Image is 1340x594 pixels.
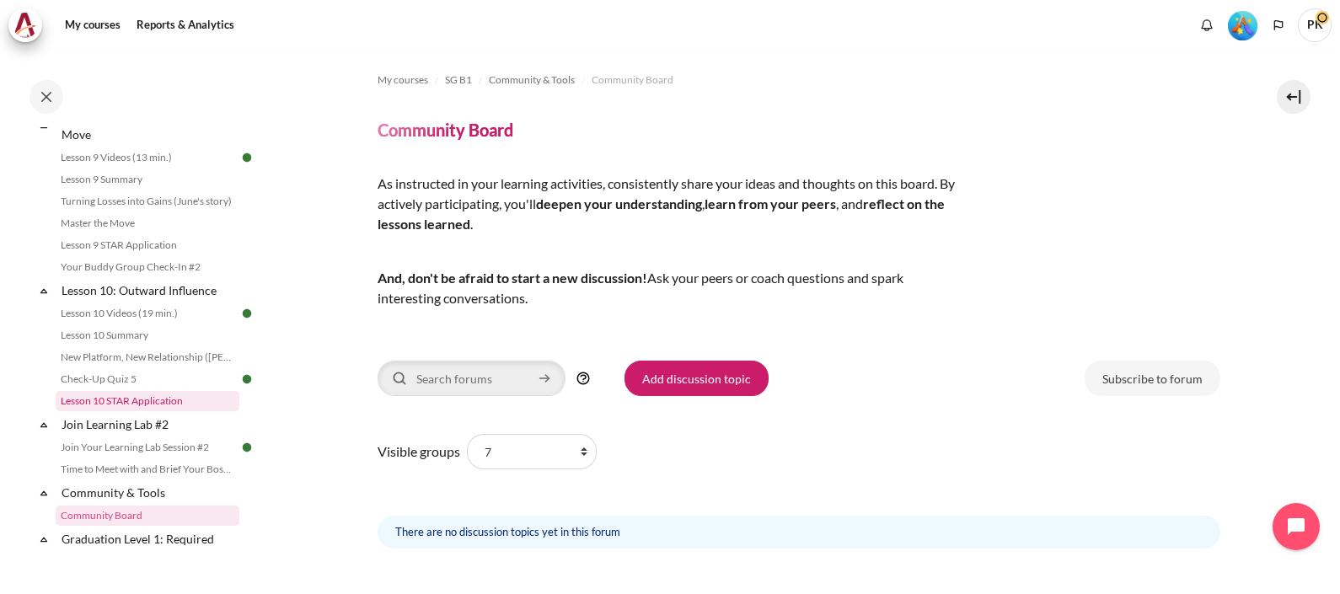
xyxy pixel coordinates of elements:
[239,372,255,387] img: Done
[56,459,239,479] a: Time to Meet with and Brief Your Boss #2
[576,371,591,386] img: Help with Search
[59,527,239,550] a: Graduation Level 1: Required
[56,235,239,255] a: Lesson 9 STAR Application
[378,175,937,191] span: As instructed in your learning activities, consistently share your ideas and thoughts on this board.
[378,70,428,90] a: My courses
[378,67,1220,94] nav: Navigation bar
[489,72,575,88] span: Community & Tools
[56,147,239,168] a: Lesson 9 Videos (13 min.)
[1298,8,1332,42] span: PK
[239,440,255,455] img: Done
[624,361,769,396] a: Add discussion topic
[378,72,428,88] span: My courses
[378,174,967,234] p: By actively participating, you'll , , and .
[1228,9,1257,40] div: Level #5
[489,70,575,90] a: Community & Tools
[35,484,52,501] span: Collapse
[1298,8,1332,42] a: User menu
[1194,13,1219,38] div: Show notification window with no new notifications
[8,8,51,42] a: Architeck Architeck
[56,325,239,345] a: Lesson 10 Summary
[705,195,836,211] strong: learn from your peers
[56,506,239,526] a: Community Board
[1228,11,1257,40] img: Level #5
[59,481,239,504] a: Community & Tools
[378,119,513,141] h4: Community Board
[239,306,255,321] img: Done
[56,303,239,324] a: Lesson 10 Videos (19 min.)
[378,516,1220,549] div: There are no discussion topics yet in this forum
[56,391,239,411] a: Lesson 10 STAR Application
[445,72,472,88] span: SG B1
[59,8,126,42] a: My courses
[35,531,52,548] span: Collapse
[131,8,240,42] a: Reports & Analytics
[35,416,52,433] span: Collapse
[378,361,565,396] input: Search forums
[592,72,673,88] span: Community Board
[56,213,239,233] a: Master the Move
[1221,9,1264,40] a: Level #5
[56,257,239,277] a: Your Buddy Group Check-In #2
[239,150,255,165] img: Done
[35,282,52,299] span: Collapse
[378,268,967,308] p: Ask your peers or coach questions and spark interesting conversations.
[56,369,239,389] a: Check-Up Quiz 5
[572,371,594,386] a: Help
[13,13,37,38] img: Architeck
[59,413,239,436] a: Join Learning Lab #2
[445,70,472,90] a: SG B1
[378,270,647,286] strong: And, don't be afraid to start a new discussion!
[56,347,239,367] a: New Platform, New Relationship ([PERSON_NAME]'s Story)
[536,195,702,211] strong: deepen your understanding
[56,169,239,190] a: Lesson 9 Summary
[56,437,239,458] a: Join Your Learning Lab Session #2
[56,191,239,211] a: Turning Losses into Gains (June's story)
[1266,13,1291,38] button: Languages
[592,70,673,90] a: Community Board
[59,279,239,302] a: Lesson 10: Outward Influence
[1085,361,1220,396] a: Subscribe to forum
[378,441,460,462] label: Visible groups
